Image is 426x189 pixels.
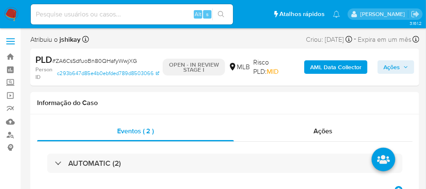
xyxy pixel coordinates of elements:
div: AUTOMATIC (2) [47,154,402,173]
button: Ações [378,60,414,74]
b: AML Data Collector [310,60,362,74]
a: c293b647d85e4b0ebfded789d8503066 [57,66,159,81]
p: OPEN - IN REVIEW STAGE I [163,59,225,76]
h1: Informação do Caso [37,99,413,107]
span: s [206,10,209,18]
button: AML Data Collector [304,60,367,74]
span: Eventos ( 2 ) [117,126,154,136]
h3: AUTOMATIC (2) [68,159,121,168]
span: Atribuiu o [30,35,80,44]
span: Alt [195,10,201,18]
input: Pesquise usuários ou casos... [31,9,233,20]
b: Person ID [35,66,55,81]
span: Ações [313,126,332,136]
p: jonathan.shikay@mercadolivre.com [360,10,408,18]
a: Notificações [333,11,340,18]
span: Atalhos rápidos [279,10,324,19]
span: Ações [383,60,400,74]
button: search-icon [212,8,230,20]
div: MLB [228,62,250,72]
b: PLD [35,53,52,66]
span: - [354,34,356,45]
span: MID [267,67,279,76]
div: Criou: [DATE] [306,34,352,45]
a: Sair [411,10,420,19]
span: # ZA6CsSdfuoBn80QHafyWwjXG [52,57,137,65]
b: jshikay [58,35,80,44]
span: Risco PLD: [253,58,287,76]
span: Expira em um mês [358,35,411,44]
